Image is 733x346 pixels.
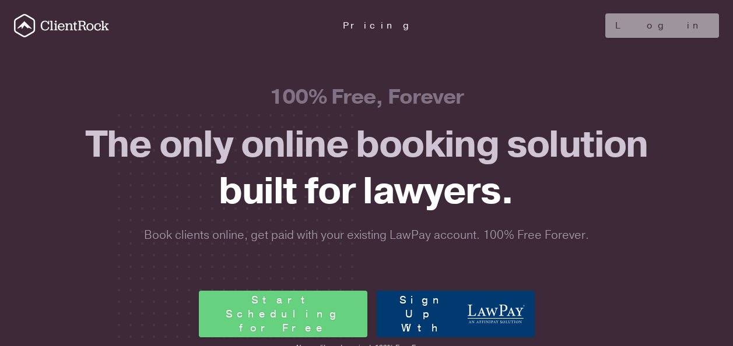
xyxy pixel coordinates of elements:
[14,84,719,110] h3: 100% Free, Forever
[343,19,414,32] a: Pricing
[605,13,719,38] a: Log in
[14,122,719,215] h2: The only online booking solution
[14,14,109,37] svg: ClientRock Logo
[199,291,367,337] a: Start Scheduling for Free
[143,227,591,244] p: Book clients online, get paid with your existing LawPay account. 100% Free Forever.
[219,166,514,217] span: built for lawyers.
[377,291,535,337] a: Sign Up With
[14,14,109,37] a: Go to the homepage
